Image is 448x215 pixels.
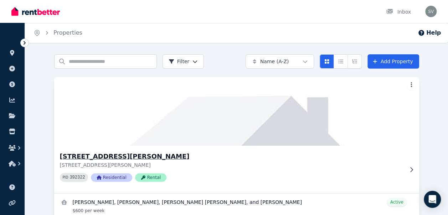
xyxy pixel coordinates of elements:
[347,54,362,69] button: Expanded list view
[260,58,289,65] span: Name (A-Z)
[54,77,419,193] a: 22 Hanlon St, Tanah Merah[STREET_ADDRESS][PERSON_NAME][STREET_ADDRESS][PERSON_NAME]PID 392322Resi...
[163,54,204,69] button: Filter
[135,173,166,182] span: Rental
[60,151,403,161] h3: [STREET_ADDRESS][PERSON_NAME]
[334,54,348,69] button: Compact list view
[367,54,419,69] a: Add Property
[425,6,437,17] img: Shannan Vesey
[60,161,403,169] p: [STREET_ADDRESS][PERSON_NAME]
[169,58,190,65] span: Filter
[406,80,416,90] button: More options
[418,29,441,37] button: Help
[69,175,85,180] code: 392322
[53,29,82,36] a: Properties
[91,173,132,182] span: Residential
[45,75,428,147] img: 22 Hanlon St, Tanah Merah
[11,6,60,17] img: RentBetter
[25,23,91,43] nav: Breadcrumb
[386,8,411,15] div: Inbox
[63,175,68,179] small: PID
[320,54,362,69] div: View options
[246,54,314,69] button: Name (A-Z)
[424,191,441,208] div: Open Intercom Messenger
[320,54,334,69] button: Card view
